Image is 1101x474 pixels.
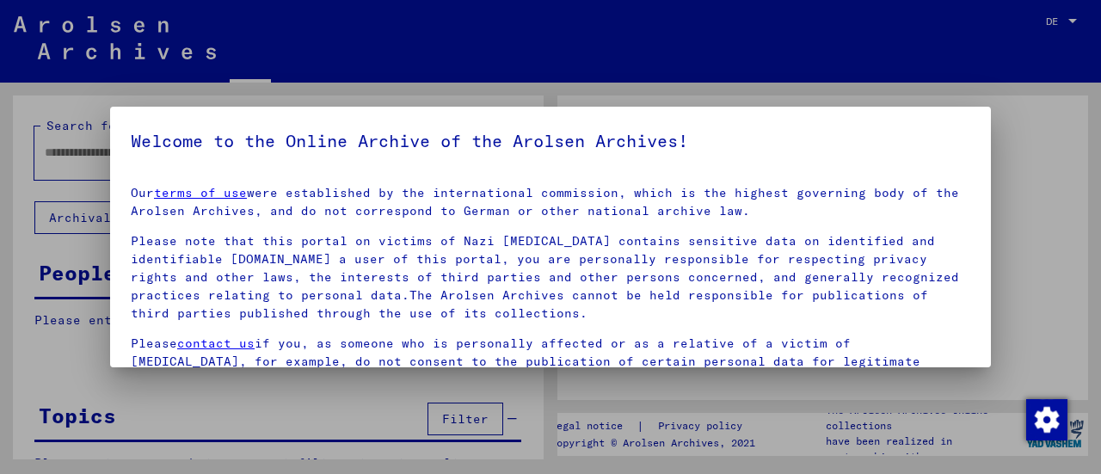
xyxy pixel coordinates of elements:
[131,335,970,389] p: Please if you, as someone who is personally affected or as a relative of a victim of [MEDICAL_DAT...
[1025,398,1067,440] div: Zustimmung ändern
[1026,399,1067,440] img: Zustimmung ändern
[131,232,970,323] p: Please note that this portal on victims of Nazi [MEDICAL_DATA] contains sensitive data on identif...
[154,185,247,200] a: terms of use
[131,127,970,155] h5: Welcome to the Online Archive of the Arolsen Archives!
[177,335,255,351] a: contact us
[131,184,970,220] p: Our were established by the international commission, which is the highest governing body of the ...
